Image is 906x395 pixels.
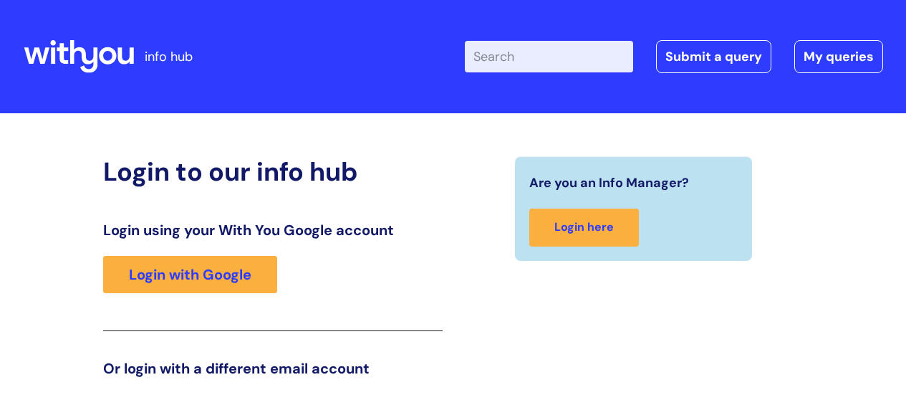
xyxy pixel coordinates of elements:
[103,256,277,293] a: Login with Google
[656,40,771,73] a: Submit a query
[103,156,443,187] h2: Login to our info hub
[794,40,883,73] a: My queries
[145,45,193,68] p: info hub
[529,171,689,194] span: Are you an Info Manager?
[103,222,443,239] h3: Login using your With You Google account
[529,209,639,247] a: Login here
[103,360,443,377] h3: Or login with a different email account
[465,41,633,72] input: Search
